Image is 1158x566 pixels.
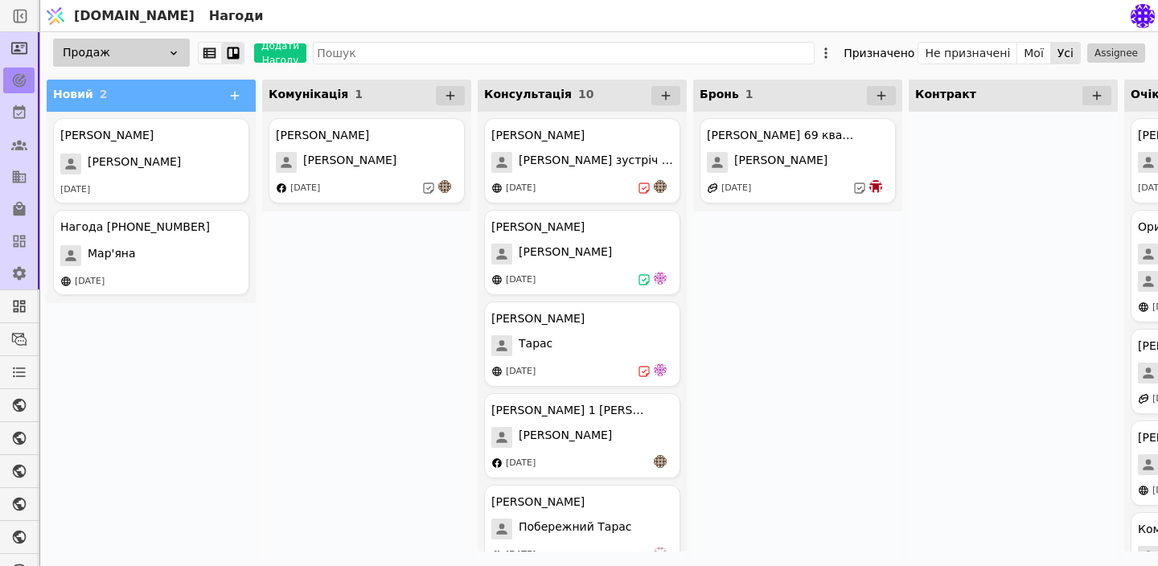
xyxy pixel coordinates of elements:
div: [PERSON_NAME] 69 квартира [707,127,860,144]
span: [PERSON_NAME] [519,427,612,448]
img: an [438,180,451,193]
button: Не призначені [918,42,1017,64]
div: [PERSON_NAME] 1 [PERSON_NAME][PERSON_NAME][DATE]an [484,393,680,478]
span: Новий [53,88,93,100]
img: people.svg [491,549,503,560]
button: Мої [1017,42,1051,64]
img: affiliate-program.svg [707,183,718,194]
span: 1 [745,88,754,100]
img: Logo [43,1,68,31]
div: [PERSON_NAME] 69 квартира[PERSON_NAME][DATE]bo [700,118,896,203]
span: Консультація [484,88,572,100]
span: [PERSON_NAME] зустріч 13.08 [519,152,673,173]
img: facebook.svg [276,183,287,194]
div: [PERSON_NAME][PERSON_NAME] зустріч 13.08[DATE]an [484,118,680,203]
img: online-store.svg [491,183,503,194]
img: 3407c29ab232c44c9c8bc96fbfe5ffcb [1131,4,1155,28]
span: [PERSON_NAME] [734,152,827,173]
div: [PERSON_NAME][PERSON_NAME][DATE] [53,118,249,203]
span: 1 [355,88,363,100]
img: online-store.svg [491,274,503,285]
img: bo [869,180,882,193]
span: Мар'яна [88,245,136,266]
div: [DATE] [60,183,90,197]
span: Комунікація [269,88,348,100]
span: [PERSON_NAME] [88,154,181,174]
img: vi [654,547,667,560]
img: an [654,455,667,468]
img: an [654,180,667,193]
div: [DATE] [721,182,751,195]
a: [DOMAIN_NAME] [40,1,203,31]
div: [PERSON_NAME] [491,494,585,511]
div: [DATE] [75,275,105,289]
div: [PERSON_NAME] [276,127,369,144]
span: [DOMAIN_NAME] [74,6,195,26]
div: [PERSON_NAME] 1 [PERSON_NAME] [491,402,644,419]
div: [PERSON_NAME][PERSON_NAME][DATE]an [269,118,465,203]
div: [PERSON_NAME][PERSON_NAME][DATE]de [484,210,680,295]
span: [PERSON_NAME] [519,244,612,265]
a: Додати Нагоду [244,43,306,63]
div: [PERSON_NAME] [60,127,154,144]
img: affiliate-program.svg [1138,393,1149,404]
img: online-store.svg [1138,301,1149,313]
img: de [654,272,667,285]
img: online-store.svg [491,366,503,377]
div: [PERSON_NAME] [491,310,585,327]
div: [DATE] [506,365,536,379]
input: Пошук [313,42,815,64]
div: [DATE] [506,273,536,287]
button: Assignee [1087,43,1145,63]
span: 2 [100,88,108,100]
div: [PERSON_NAME] [491,219,585,236]
button: Додати Нагоду [254,43,306,63]
div: [DATE] [290,182,320,195]
img: facebook.svg [491,457,503,469]
button: Усі [1051,42,1080,64]
div: [PERSON_NAME]Тарас[DATE]de [484,301,680,387]
div: [DATE] [506,457,536,470]
span: [PERSON_NAME] [303,152,396,173]
div: Продаж [53,39,190,67]
span: Побережний Тарас [519,519,632,539]
span: 10 [578,88,593,100]
span: Тарас [519,335,552,356]
span: Контракт [915,88,976,100]
div: Нагода [PHONE_NUMBER]Мар'яна[DATE] [53,210,249,295]
span: Бронь [700,88,739,100]
img: online-store.svg [60,276,72,287]
div: [DATE] [506,182,536,195]
div: Нагода [PHONE_NUMBER] [60,219,210,236]
img: de [654,363,667,376]
div: Призначено [844,42,914,64]
h2: Нагоди [203,6,264,26]
div: [DATE] [506,548,536,562]
div: [PERSON_NAME] [491,127,585,144]
img: online-store.svg [1138,485,1149,496]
